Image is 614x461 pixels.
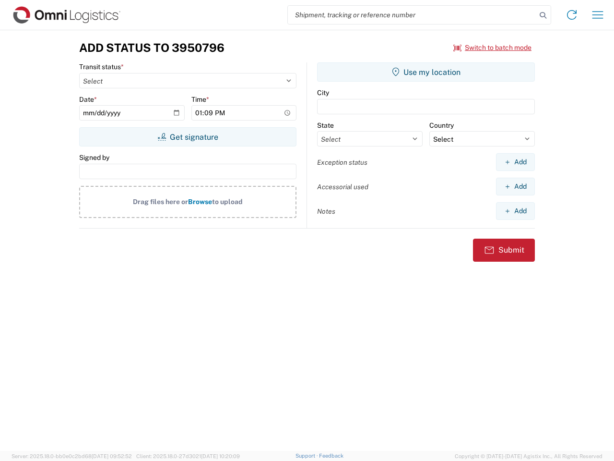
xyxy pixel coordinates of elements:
[453,40,531,56] button: Switch to batch mode
[317,121,334,130] label: State
[191,95,209,104] label: Time
[295,453,319,459] a: Support
[201,453,240,459] span: [DATE] 10:20:09
[79,95,97,104] label: Date
[317,182,368,191] label: Accessorial used
[317,62,535,82] button: Use my location
[79,41,224,55] h3: Add Status to 3950796
[12,453,132,459] span: Server: 2025.18.0-bb0e0c2bd68
[496,202,535,220] button: Add
[496,178,535,195] button: Add
[79,127,296,146] button: Get signature
[288,6,536,24] input: Shipment, tracking or reference number
[455,452,602,461] span: Copyright © [DATE]-[DATE] Agistix Inc., All Rights Reserved
[317,88,329,97] label: City
[317,158,367,167] label: Exception status
[136,453,240,459] span: Client: 2025.18.0-27d3021
[429,121,454,130] label: Country
[79,62,124,71] label: Transit status
[133,198,188,206] span: Drag files here or
[496,153,535,171] button: Add
[188,198,212,206] span: Browse
[79,153,109,162] label: Signed by
[92,453,132,459] span: [DATE] 09:52:52
[212,198,243,206] span: to upload
[473,239,535,262] button: Submit
[317,207,335,216] label: Notes
[319,453,343,459] a: Feedback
